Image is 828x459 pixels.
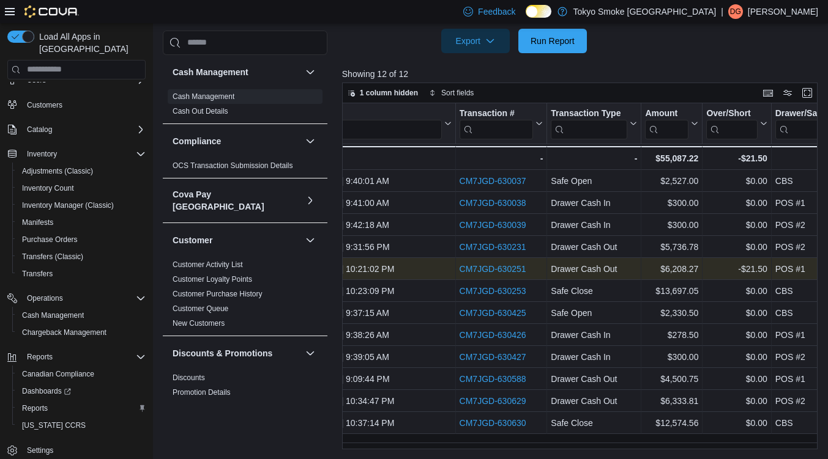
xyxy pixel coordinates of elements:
[645,284,698,298] div: $13,697.05
[17,181,146,196] span: Inventory Count
[173,347,300,359] button: Discounts & Promotions
[173,275,252,284] a: Customer Loyalty Points
[531,35,575,47] span: Run Report
[173,234,212,246] h3: Customer
[173,373,205,382] a: Discounts
[17,266,146,281] span: Transfers
[173,161,293,170] a: OCS Transaction Submission Details
[22,350,58,364] button: Reports
[316,262,452,276] div: [DATE] 10:21:02 PM
[316,284,452,298] div: [DATE] 10:23:09 PM
[706,240,767,254] div: $0.00
[17,181,79,196] a: Inventory Count
[22,235,78,244] span: Purchase Orders
[17,325,146,340] span: Chargeback Management
[22,252,83,262] span: Transfers (Classic)
[459,198,526,208] a: CM7JGD-630038
[645,416,698,430] div: $12,574.56
[27,352,53,362] span: Reports
[173,289,263,299] span: Customer Purchase History
[173,319,225,328] a: New Customers
[551,174,637,188] div: Safe Open
[163,257,327,336] div: Customer
[316,306,452,320] div: [DATE] 9:37:15 AM
[2,348,151,365] button: Reports
[316,174,452,188] div: [DATE] 9:40:01 AM
[12,163,151,180] button: Adjustments (Classic)
[645,350,698,364] div: $300.00
[478,6,515,18] span: Feedback
[2,290,151,307] button: Operations
[449,29,502,53] span: Export
[22,147,62,161] button: Inventory
[173,388,231,397] a: Promotion Details
[2,145,151,163] button: Inventory
[27,100,62,110] span: Customers
[22,218,53,227] span: Manifests
[645,262,698,276] div: $6,208.27
[22,442,146,458] span: Settings
[17,401,146,416] span: Reports
[22,122,146,137] span: Catalog
[173,234,300,246] button: Customer
[645,196,698,210] div: $300.00
[2,121,151,138] button: Catalog
[17,198,146,213] span: Inventory Manager (Classic)
[360,88,418,98] span: 1 column hidden
[22,350,146,364] span: Reports
[780,86,795,100] button: Display options
[17,308,89,323] a: Cash Management
[459,108,543,139] button: Transaction #
[27,293,63,303] span: Operations
[459,151,543,166] div: -
[551,306,637,320] div: Safe Open
[22,386,71,396] span: Dashboards
[17,232,146,247] span: Purchase Orders
[316,108,442,139] div: Date
[706,108,757,139] div: Over/Short
[12,365,151,383] button: Canadian Compliance
[706,306,767,320] div: $0.00
[12,197,151,214] button: Inventory Manager (Classic)
[706,372,767,386] div: $0.00
[645,240,698,254] div: $5,736.78
[303,65,318,79] button: Cash Management
[728,4,743,19] div: Damien Geehan-Hearn
[316,151,452,166] div: Totals
[573,4,717,19] p: Tokyo Smoke [GEOGRAPHIC_DATA]
[17,367,99,381] a: Canadian Compliance
[706,151,767,166] div: -$21.50
[645,218,698,232] div: $300.00
[17,367,146,381] span: Canadian Compliance
[173,347,272,359] h3: Discounts & Promotions
[22,97,146,112] span: Customers
[17,384,146,398] span: Dashboards
[706,108,767,139] button: Over/Short
[441,29,510,53] button: Export
[22,328,106,337] span: Chargeback Management
[551,262,637,276] div: Drawer Cash Out
[17,249,88,264] a: Transfers (Classic)
[173,188,300,213] button: Cova Pay [GEOGRAPHIC_DATA]
[459,108,533,119] div: Transaction #
[22,420,86,430] span: [US_STATE] CCRS
[459,308,526,318] a: CM7JGD-630425
[645,108,698,139] button: Amount
[645,174,698,188] div: $2,527.00
[645,151,698,166] div: $55,087.22
[22,403,48,413] span: Reports
[721,4,723,19] p: |
[459,418,526,428] a: CM7JGD-630630
[17,401,53,416] a: Reports
[706,196,767,210] div: $0.00
[17,384,76,398] a: Dashboards
[17,232,83,247] a: Purchase Orders
[163,370,327,419] div: Discounts & Promotions
[17,266,58,281] a: Transfers
[424,86,479,100] button: Sort fields
[459,220,526,230] a: CM7JGD-630039
[316,240,452,254] div: [DATE] 9:31:56 PM
[303,193,318,208] button: Cova Pay [GEOGRAPHIC_DATA]
[342,68,822,80] p: Showing 12 of 12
